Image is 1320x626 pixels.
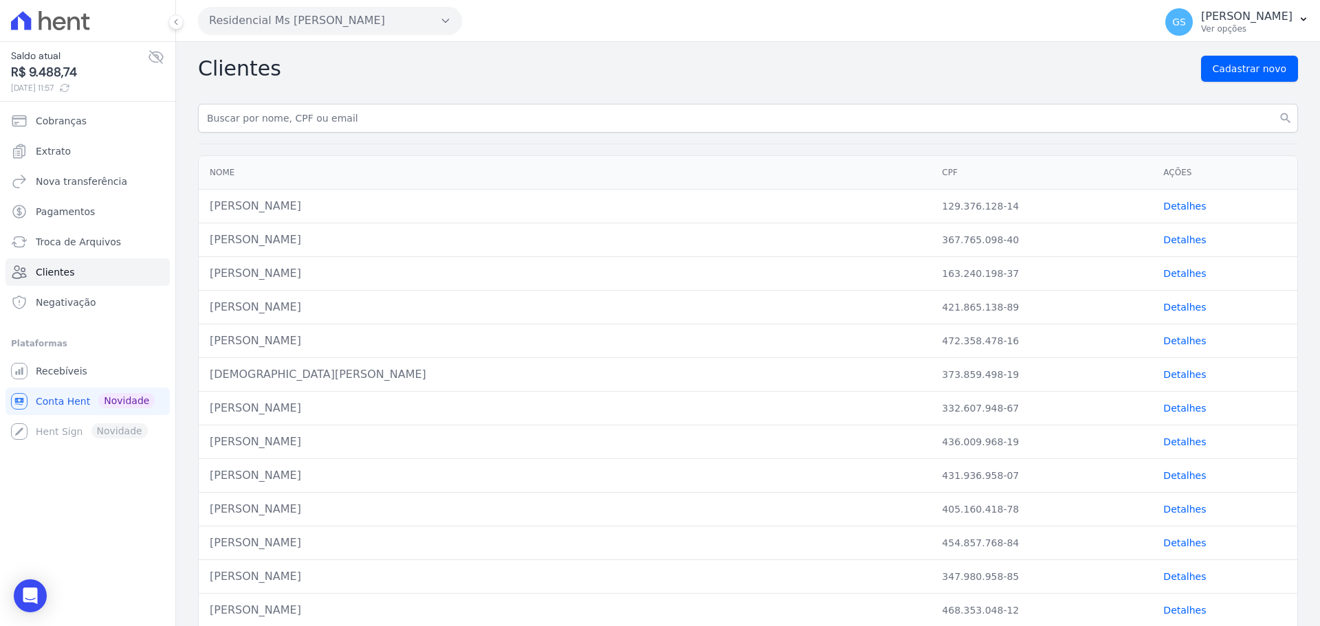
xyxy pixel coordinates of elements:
[1163,403,1206,414] a: Detalhes
[1163,436,1206,447] a: Detalhes
[36,175,127,188] span: Nova transferência
[931,156,1152,190] th: CPF
[5,388,170,415] a: Conta Hent Novidade
[931,459,1152,493] td: 431.936.958-07
[931,560,1152,594] td: 347.980.958-85
[1279,111,1292,125] i: search
[1163,605,1206,616] a: Detalhes
[931,358,1152,392] td: 373.859.498-19
[5,289,170,316] a: Negativação
[198,7,462,34] button: Residencial Ms [PERSON_NAME]
[210,333,920,349] div: [PERSON_NAME]
[1172,17,1186,27] span: GS
[931,257,1152,291] td: 163.240.198-37
[1163,571,1206,582] a: Detalhes
[11,107,164,445] nav: Sidebar
[1163,201,1206,212] a: Detalhes
[1201,10,1292,23] p: [PERSON_NAME]
[5,228,170,256] a: Troca de Arquivos
[931,526,1152,560] td: 454.857.768-84
[36,364,87,378] span: Recebíveis
[210,602,920,618] div: [PERSON_NAME]
[931,291,1152,324] td: 421.865.138-89
[1163,504,1206,515] a: Detalhes
[1163,369,1206,380] a: Detalhes
[5,107,170,135] a: Cobranças
[1163,234,1206,245] a: Detalhes
[1152,156,1297,190] th: Ações
[210,535,920,551] div: [PERSON_NAME]
[210,568,920,585] div: [PERSON_NAME]
[199,156,931,190] th: Nome
[5,357,170,385] a: Recebíveis
[11,49,148,63] span: Saldo atual
[1273,104,1298,133] button: search
[198,104,1298,133] input: Buscar por nome, CPF ou email
[36,205,95,219] span: Pagamentos
[1154,3,1320,41] button: GS [PERSON_NAME] Ver opções
[210,467,920,484] div: [PERSON_NAME]
[210,366,920,383] div: [DEMOGRAPHIC_DATA][PERSON_NAME]
[36,265,74,279] span: Clientes
[1163,268,1206,279] a: Detalhes
[5,198,170,225] a: Pagamentos
[5,258,170,286] a: Clientes
[210,501,920,517] div: [PERSON_NAME]
[5,137,170,165] a: Extrato
[14,579,47,612] div: Open Intercom Messenger
[1163,537,1206,548] a: Detalhes
[1201,23,1292,34] p: Ver opções
[1201,56,1298,82] a: Cadastrar novo
[11,82,148,94] span: [DATE] 11:57
[931,223,1152,257] td: 367.765.098-40
[1163,470,1206,481] a: Detalhes
[1163,335,1206,346] a: Detalhes
[931,392,1152,425] td: 332.607.948-67
[36,235,121,249] span: Troca de Arquivos
[210,434,920,450] div: [PERSON_NAME]
[98,393,155,408] span: Novidade
[931,190,1152,223] td: 129.376.128-14
[210,299,920,315] div: [PERSON_NAME]
[198,56,281,81] h2: Clientes
[931,324,1152,358] td: 472.358.478-16
[1163,302,1206,313] a: Detalhes
[210,232,920,248] div: [PERSON_NAME]
[11,335,164,352] div: Plataformas
[5,168,170,195] a: Nova transferência
[931,425,1152,459] td: 436.009.968-19
[36,144,71,158] span: Extrato
[210,265,920,282] div: [PERSON_NAME]
[11,63,148,82] span: R$ 9.488,74
[210,198,920,214] div: [PERSON_NAME]
[36,295,96,309] span: Negativação
[36,114,87,128] span: Cobranças
[210,400,920,416] div: [PERSON_NAME]
[36,394,90,408] span: Conta Hent
[1213,62,1286,76] span: Cadastrar novo
[931,493,1152,526] td: 405.160.418-78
